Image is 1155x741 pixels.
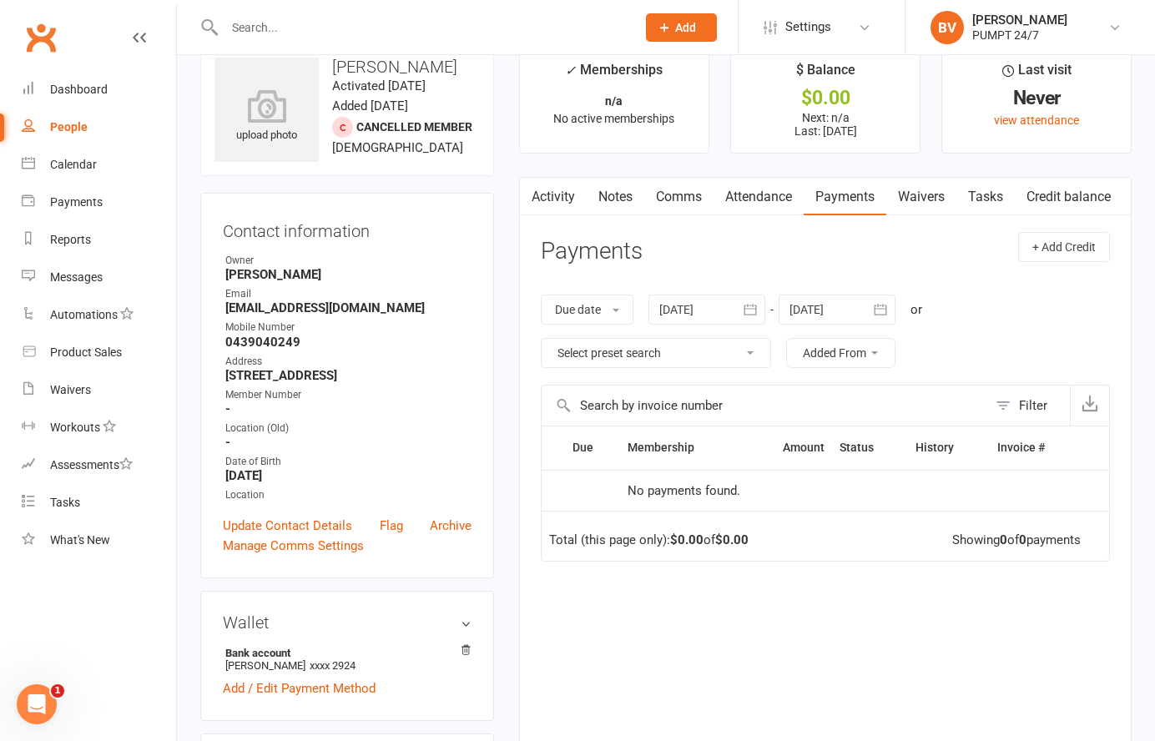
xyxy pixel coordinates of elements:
div: Waivers [50,383,91,396]
a: Manage Comms Settings [223,536,364,556]
div: Member Number [225,387,472,403]
a: Attendance [714,178,804,216]
th: Invoice # [990,426,1086,469]
a: Workouts [22,409,176,446]
div: Date of Birth [225,454,472,470]
strong: $0.00 [670,532,704,547]
div: Product Sales [50,345,122,359]
button: + Add Credit [1018,232,1110,262]
div: Showing of payments [952,533,1081,547]
a: Credit balance [1015,178,1122,216]
a: Dashboard [22,71,176,108]
span: Cancelled member [356,120,472,134]
div: $0.00 [746,89,905,107]
div: People [50,120,88,134]
button: Due date [541,295,633,325]
a: Update Contact Details [223,516,352,536]
strong: [PERSON_NAME] [225,267,472,282]
input: Search by invoice number [542,386,987,426]
a: Product Sales [22,334,176,371]
div: What's New [50,533,110,547]
th: Membership [620,426,745,469]
h3: Payments [541,239,643,265]
div: Workouts [50,421,100,434]
h3: Contact information [223,215,472,240]
div: Last visit [1002,59,1072,89]
a: Flag [380,516,403,536]
div: $ Balance [796,59,855,89]
strong: [DATE] [225,468,472,483]
a: view attendance [994,113,1079,127]
strong: [EMAIL_ADDRESS][DOMAIN_NAME] [225,300,472,315]
a: Waivers [22,371,176,409]
p: Next: n/a Last: [DATE] [746,111,905,138]
a: Assessments [22,446,176,484]
span: Settings [785,8,831,46]
a: Clubworx [20,17,62,58]
li: [PERSON_NAME] [223,644,472,674]
div: Total (this page only): of [549,533,749,547]
span: xxxx 2924 [310,659,356,672]
strong: $0.00 [715,532,749,547]
a: Archive [430,516,472,536]
div: Filter [1019,396,1047,416]
div: [PERSON_NAME] [972,13,1067,28]
a: Payments [22,184,176,221]
div: Calendar [50,158,97,171]
div: BV [931,11,964,44]
a: Tasks [22,484,176,522]
a: Reports [22,221,176,259]
div: Memberships [565,59,663,90]
iframe: Intercom live chat [17,684,57,724]
button: Added From [786,338,895,368]
div: Email [225,286,472,302]
td: No payments found. [620,470,833,512]
a: Waivers [886,178,956,216]
div: Location (Old) [225,421,472,436]
div: Dashboard [50,83,108,96]
span: [DEMOGRAPHIC_DATA] [332,140,463,155]
input: Search... [219,16,624,39]
div: PUMPT 24/7 [972,28,1067,43]
strong: 0439040249 [225,335,472,350]
a: Activity [520,178,587,216]
strong: 0 [1000,532,1007,547]
button: Filter [987,386,1070,426]
div: or [910,300,922,320]
span: Add [675,21,696,34]
div: Tasks [50,496,80,509]
th: Amount [745,426,832,469]
div: Automations [50,308,118,321]
th: History [908,426,990,469]
span: 1 [51,684,64,698]
i: ✓ [565,63,576,78]
h3: Wallet [223,613,472,632]
a: People [22,108,176,146]
strong: [STREET_ADDRESS] [225,368,472,383]
th: Due [565,426,620,469]
a: Automations [22,296,176,334]
a: Add / Edit Payment Method [223,678,376,698]
strong: - [225,435,472,450]
a: Comms [644,178,714,216]
button: Add [646,13,717,42]
strong: n/a [605,94,623,108]
div: Payments [50,195,103,209]
a: Tasks [956,178,1015,216]
time: Activated [DATE] [332,78,426,93]
div: Address [225,354,472,370]
span: No active memberships [553,112,674,125]
div: Owner [225,253,472,269]
a: Messages [22,259,176,296]
th: Status [832,426,908,469]
strong: 0 [1019,532,1026,547]
time: Added [DATE] [332,98,408,113]
a: What's New [22,522,176,559]
div: Never [957,89,1116,107]
a: Notes [587,178,644,216]
div: upload photo [214,89,319,144]
h3: [PERSON_NAME] [214,58,480,76]
a: Payments [804,178,886,216]
a: Calendar [22,146,176,184]
div: Reports [50,233,91,246]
